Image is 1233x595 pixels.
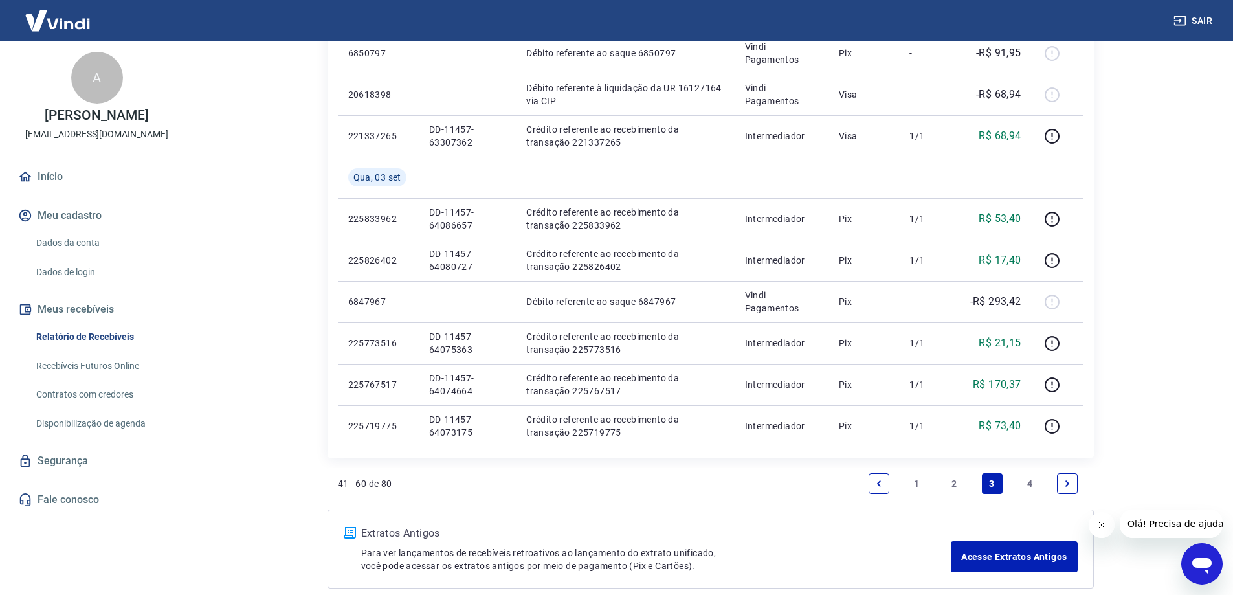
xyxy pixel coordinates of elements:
[31,410,178,437] a: Disponibilização de agenda
[944,473,964,494] a: Page 2
[344,527,356,539] img: ícone
[976,87,1021,102] p: -R$ 68,94
[526,82,724,107] p: Débito referente à liquidação da UR 16127164 via CIP
[526,295,724,308] p: Débito referente ao saque 6847967
[1019,473,1040,494] a: Page 4
[909,420,948,432] p: 1/1
[839,88,889,101] p: Visa
[348,420,408,432] p: 225719775
[839,295,889,308] p: Pix
[526,372,724,398] p: Crédito referente ao recebimento da transação 225767517
[361,526,951,541] p: Extratos Antigos
[16,201,178,230] button: Meu cadastro
[16,295,178,324] button: Meus recebíveis
[31,324,178,350] a: Relatório de Recebíveis
[979,335,1021,351] p: R$ 21,15
[909,337,948,350] p: 1/1
[951,541,1077,572] a: Acesse Extratos Antigos
[863,468,1083,499] ul: Pagination
[909,378,948,391] p: 1/1
[16,1,100,40] img: Vindi
[745,420,818,432] p: Intermediador
[526,47,724,60] p: Débito referente ao saque 6850797
[348,47,408,60] p: 6850797
[353,171,401,184] span: Qua, 03 set
[429,330,505,356] p: DD-11457-64075363
[909,295,948,308] p: -
[45,109,148,122] p: [PERSON_NAME]
[909,88,948,101] p: -
[1171,9,1217,33] button: Sair
[839,337,889,350] p: Pix
[429,206,505,232] p: DD-11457-64086657
[526,413,724,439] p: Crédito referente ao recebimento da transação 225719775
[976,45,1021,61] p: -R$ 91,95
[745,378,818,391] p: Intermediador
[839,47,889,60] p: Pix
[839,129,889,142] p: Visa
[745,289,818,315] p: Vindi Pagamentos
[970,294,1021,309] p: -R$ 293,42
[745,40,818,66] p: Vindi Pagamentos
[348,254,408,267] p: 225826402
[348,378,408,391] p: 225767517
[745,129,818,142] p: Intermediador
[348,88,408,101] p: 20618398
[16,447,178,475] a: Segurança
[429,372,505,398] p: DD-11457-64074664
[1120,510,1223,538] iframe: Mensagem da empresa
[979,253,1021,268] p: R$ 17,40
[909,129,948,142] p: 1/1
[526,247,724,273] p: Crédito referente ao recebimento da transação 225826402
[348,295,408,308] p: 6847967
[25,128,168,141] p: [EMAIL_ADDRESS][DOMAIN_NAME]
[979,418,1021,434] p: R$ 73,40
[361,546,951,572] p: Para ver lançamentos de recebíveis retroativos ao lançamento do extrato unificado, você pode aces...
[16,486,178,514] a: Fale conosco
[839,378,889,391] p: Pix
[348,337,408,350] p: 225773516
[906,473,927,494] a: Page 1
[526,330,724,356] p: Crédito referente ao recebimento da transação 225773516
[16,163,178,191] a: Início
[429,123,505,149] p: DD-11457-63307362
[909,254,948,267] p: 1/1
[909,47,948,60] p: -
[869,473,889,494] a: Previous page
[979,211,1021,227] p: R$ 53,40
[429,413,505,439] p: DD-11457-64073175
[745,212,818,225] p: Intermediador
[973,377,1021,392] p: R$ 170,37
[839,212,889,225] p: Pix
[338,477,392,490] p: 41 - 60 de 80
[348,212,408,225] p: 225833962
[31,381,178,408] a: Contratos com credores
[909,212,948,225] p: 1/1
[526,206,724,232] p: Crédito referente ao recebimento da transação 225833962
[745,254,818,267] p: Intermediador
[1057,473,1078,494] a: Next page
[745,337,818,350] p: Intermediador
[839,420,889,432] p: Pix
[429,247,505,273] p: DD-11457-64080727
[71,52,123,104] div: A
[31,353,178,379] a: Recebíveis Futuros Online
[1089,512,1115,538] iframe: Fechar mensagem
[348,129,408,142] p: 221337265
[979,128,1021,144] p: R$ 68,94
[982,473,1003,494] a: Page 3 is your current page
[31,259,178,286] a: Dados de login
[745,82,818,107] p: Vindi Pagamentos
[8,9,109,19] span: Olá! Precisa de ajuda?
[1181,543,1223,585] iframe: Botão para abrir a janela de mensagens
[526,123,724,149] p: Crédito referente ao recebimento da transação 221337265
[31,230,178,256] a: Dados da conta
[839,254,889,267] p: Pix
